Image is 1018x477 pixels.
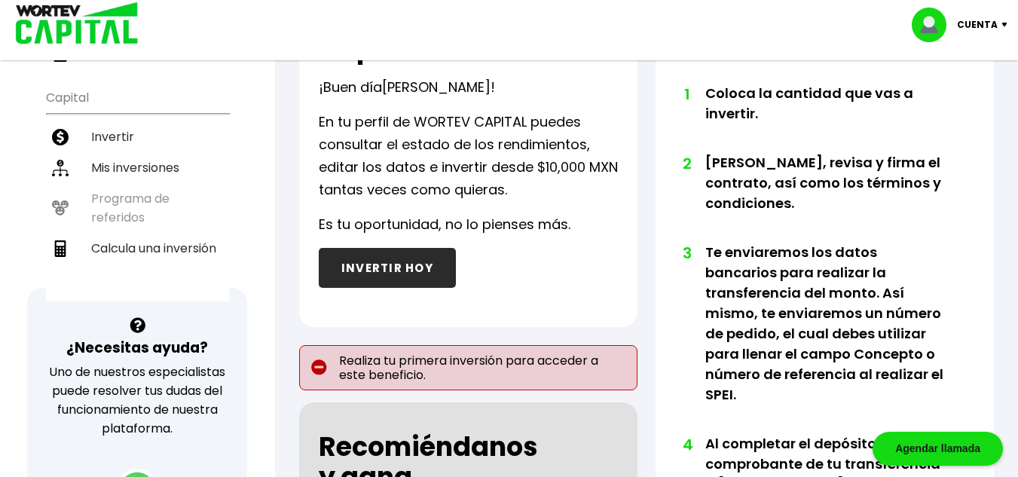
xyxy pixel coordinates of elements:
[46,152,229,183] a: Mis inversiones
[52,240,69,257] img: calculadora-icon.17d418c4.svg
[52,129,69,145] img: invertir-icon.b3b967d7.svg
[683,242,690,264] span: 3
[299,345,637,390] p: Realiza tu primera inversión para acceder a este beneficio.
[319,111,618,201] p: En tu perfil de WORTEV CAPITAL puedes consultar el estado de los rendimientos, editar los datos e...
[66,337,208,359] h3: ¿Necesitas ayuda?
[319,248,456,288] button: INVERTIR HOY
[912,8,957,42] img: profile-image
[311,359,327,375] img: error-circle.027baa21.svg
[705,242,944,433] li: Te enviaremos los datos bancarios para realizar la transferencia del monto. Así mismo, te enviare...
[957,14,998,36] p: Cuenta
[683,433,690,456] span: 4
[319,76,495,99] p: ¡Buen día !
[319,213,570,236] p: Es tu oportunidad, no lo pienses más.
[46,81,229,301] ul: Capital
[46,233,229,264] a: Calcula una inversión
[319,34,427,64] h2: Mi perfil
[998,23,1018,27] img: icon-down
[705,152,944,242] li: [PERSON_NAME], revisa y firma el contrato, así como los términos y condiciones.
[52,160,69,176] img: inversiones-icon.6695dc30.svg
[873,432,1003,466] div: Agendar llamada
[683,83,690,105] span: 1
[683,152,690,175] span: 2
[382,78,491,96] span: [PERSON_NAME]
[47,362,228,438] p: Uno de nuestros especialistas puede resolver tus dudas del funcionamiento de nuestra plataforma.
[705,83,944,152] li: Coloca la cantidad que vas a invertir.
[46,121,229,152] a: Invertir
